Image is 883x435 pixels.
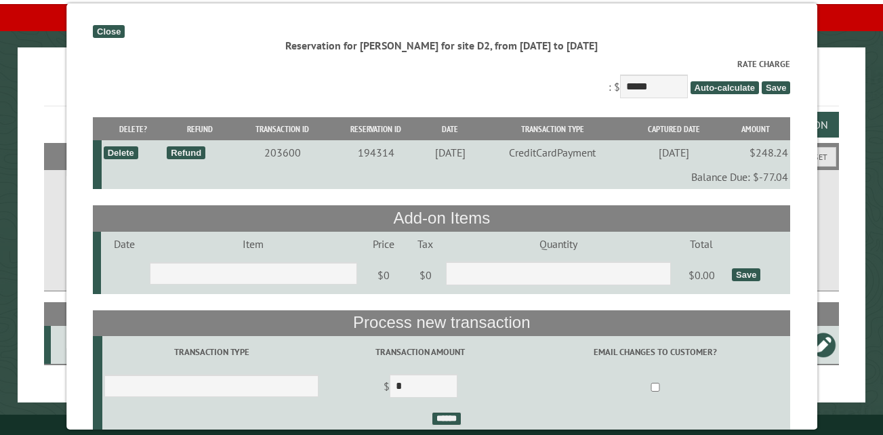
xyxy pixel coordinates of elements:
[627,117,720,141] th: Captured Date
[422,140,478,165] td: [DATE]
[147,232,359,256] td: Item
[407,232,444,256] td: Tax
[234,140,330,165] td: 203600
[93,25,125,38] div: Close
[93,205,790,231] th: Add-on Items
[101,117,165,141] th: Delete?
[478,117,627,141] th: Transaction Type
[234,117,330,141] th: Transaction ID
[321,369,519,407] td: $
[44,143,839,169] h2: Filters
[673,256,729,294] td: $0.00
[101,165,790,189] td: Balance Due: $-77.04
[101,232,148,256] td: Date
[330,140,422,165] td: 194314
[51,302,100,326] th: Site
[478,140,627,165] td: CreditCardPayment
[522,346,788,358] label: Email changes to customer?
[44,69,839,106] h1: Reservations
[167,146,205,159] div: Refund
[165,117,234,141] th: Refund
[323,346,518,358] label: Transaction Amount
[93,58,790,102] div: : $
[330,117,422,141] th: Reservation ID
[93,58,790,70] label: Rate Charge
[93,310,790,336] th: Process new transaction
[732,268,760,281] div: Save
[627,140,720,165] td: [DATE]
[673,232,729,256] td: Total
[720,117,790,141] th: Amount
[422,117,478,141] th: Date
[720,140,790,165] td: $248.24
[56,338,97,352] div: D2
[93,38,790,53] div: Reservation for [PERSON_NAME] for site D2, from [DATE] to [DATE]
[104,346,319,358] label: Transaction Type
[762,81,790,94] span: Save
[407,256,444,294] td: $0
[444,232,674,256] td: Quantity
[103,146,138,159] div: Delete
[690,81,759,94] span: Auto-calculate
[359,232,407,256] td: Price
[359,256,407,294] td: $0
